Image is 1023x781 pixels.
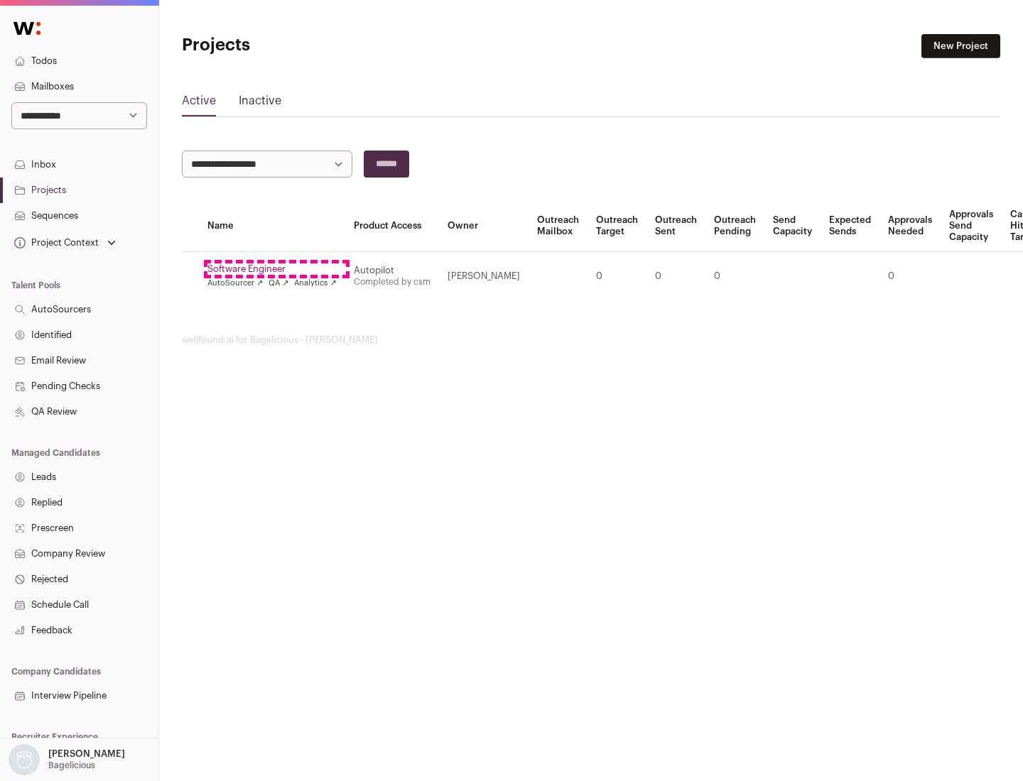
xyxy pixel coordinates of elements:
[588,252,646,301] td: 0
[11,233,119,253] button: Open dropdown
[6,744,128,775] button: Open dropdown
[354,265,431,276] div: Autopilot
[345,200,439,252] th: Product Access
[705,200,764,252] th: Outreach Pending
[239,92,281,115] a: Inactive
[48,748,125,760] p: [PERSON_NAME]
[182,334,1000,346] footer: wellfound:ai for Bagelicious - [PERSON_NAME]
[11,237,99,248] div: Project Context
[182,34,455,57] h1: Projects
[821,200,879,252] th: Expected Sends
[439,252,529,301] td: [PERSON_NAME]
[921,34,1000,58] a: New Project
[269,278,288,289] a: QA ↗
[879,252,941,301] td: 0
[207,263,337,275] a: Software Engineer
[9,744,40,775] img: nopic.png
[705,252,764,301] td: 0
[588,200,646,252] th: Outreach Target
[439,200,529,252] th: Owner
[879,200,941,252] th: Approvals Needed
[199,200,345,252] th: Name
[529,200,588,252] th: Outreach Mailbox
[646,200,705,252] th: Outreach Sent
[182,92,216,115] a: Active
[354,278,431,286] a: Completed by csm
[941,200,1002,252] th: Approvals Send Capacity
[646,252,705,301] td: 0
[294,278,336,289] a: Analytics ↗
[48,760,95,771] p: Bagelicious
[207,278,263,289] a: AutoSourcer ↗
[764,200,821,252] th: Send Capacity
[6,14,48,43] img: Wellfound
